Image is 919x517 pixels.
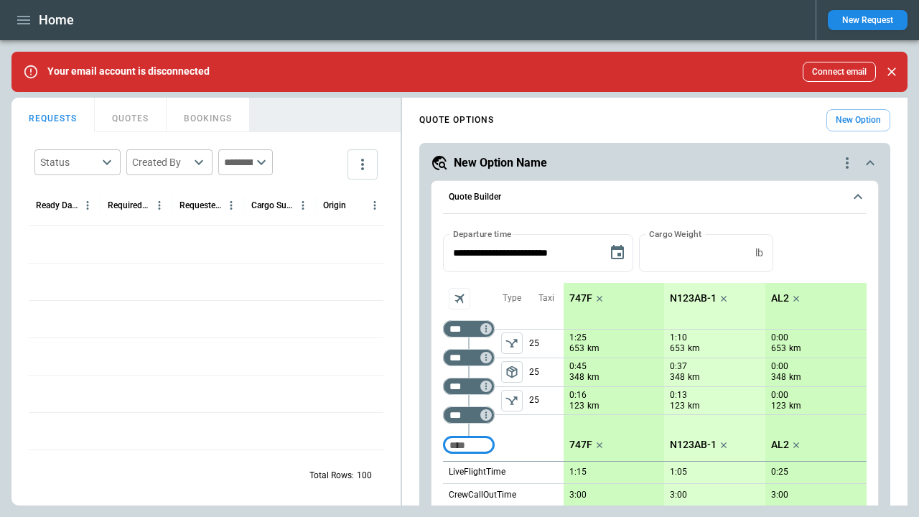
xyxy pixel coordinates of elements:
p: km [688,343,700,355]
p: 0:16 [569,390,587,401]
button: QUOTES [95,98,167,132]
p: Type [503,292,521,304]
div: Status [40,155,98,169]
p: km [789,371,801,383]
button: New Option [826,109,890,131]
div: Ready Date & Time (UTC+03:00) [36,200,78,210]
label: Cargo Weight [649,228,701,240]
span: package_2 [505,365,519,379]
button: Requested Route column menu [222,196,241,215]
button: Choose date, selected date is Sep 9, 2025 [603,238,632,267]
p: N123AB-1 [670,439,717,451]
p: 100 [357,470,372,482]
p: 0:45 [569,361,587,372]
p: lb [755,247,763,259]
button: Cargo Summary column menu [294,196,312,215]
span: Type of sector [501,361,523,383]
p: 0:00 [771,332,788,343]
p: Taxi [538,292,554,304]
p: 1:25 [569,332,587,343]
button: left aligned [501,390,523,411]
p: 1:15 [569,467,587,478]
p: km [587,343,600,355]
p: 1:10 [670,332,687,343]
button: Close [882,62,902,82]
p: 348 [771,371,786,383]
p: km [688,371,700,383]
div: Requested Route [179,200,222,210]
p: 25 [529,330,564,358]
p: 0:00 [771,361,788,372]
p: km [789,400,801,412]
div: Too short [443,378,495,395]
button: New Option Namequote-option-actions [431,154,879,172]
p: km [587,400,600,412]
p: 653 [771,343,786,355]
label: Departure time [453,228,512,240]
button: New Request [828,10,908,30]
div: Too short [443,349,495,366]
button: Ready Date & Time (UTC+03:00) column menu [78,196,97,215]
p: 3:00 [569,490,587,500]
p: 3:00 [670,490,687,500]
div: Too short [443,406,495,424]
p: 348 [569,371,584,383]
button: left aligned [501,361,523,383]
div: quote-option-actions [839,154,856,172]
span: Aircraft selection [449,288,470,309]
p: Your email account is disconnected [47,65,210,78]
p: 747F [569,292,592,304]
div: Created By [132,155,190,169]
p: 0:25 [771,467,788,478]
div: Cargo Summary [251,200,294,210]
p: km [587,371,600,383]
button: more [347,149,378,180]
p: 348 [670,371,685,383]
p: N123AB-1 [670,292,717,304]
p: 747F [569,439,592,451]
p: 653 [569,343,584,355]
h4: QUOTE OPTIONS [419,117,494,124]
p: Total Rows: [309,470,354,482]
p: km [789,343,801,355]
p: AL2 [771,439,789,451]
p: 653 [670,343,685,355]
div: Too short [443,320,495,337]
span: Type of sector [501,390,523,411]
p: 25 [529,358,564,386]
p: CrewCallOutTime [449,489,516,501]
h1: Home [39,11,74,29]
button: REQUESTS [11,98,95,132]
button: Quote Builder [443,181,867,214]
p: 0:37 [670,361,687,372]
button: Origin column menu [365,196,384,215]
div: Origin [323,200,346,210]
h5: New Option Name [454,155,547,171]
h6: Quote Builder [449,192,501,202]
p: AL2 [771,292,789,304]
span: Type of sector [501,332,523,354]
p: 25 [529,387,564,414]
p: 3:00 [771,490,788,500]
button: left aligned [501,332,523,354]
p: 123 [771,400,786,412]
p: 123 [569,400,584,412]
p: km [688,400,700,412]
button: BOOKINGS [167,98,250,132]
button: Connect email [803,62,876,82]
div: Required Date & Time (UTC+03:00) [108,200,150,210]
p: 123 [670,400,685,412]
div: Too short [443,437,495,454]
p: 0:00 [771,390,788,401]
button: Required Date & Time (UTC+03:00) column menu [150,196,169,215]
p: 1:05 [670,467,687,478]
div: dismiss [882,56,902,88]
p: LiveFlightTime [449,466,505,478]
p: 0:13 [670,390,687,401]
